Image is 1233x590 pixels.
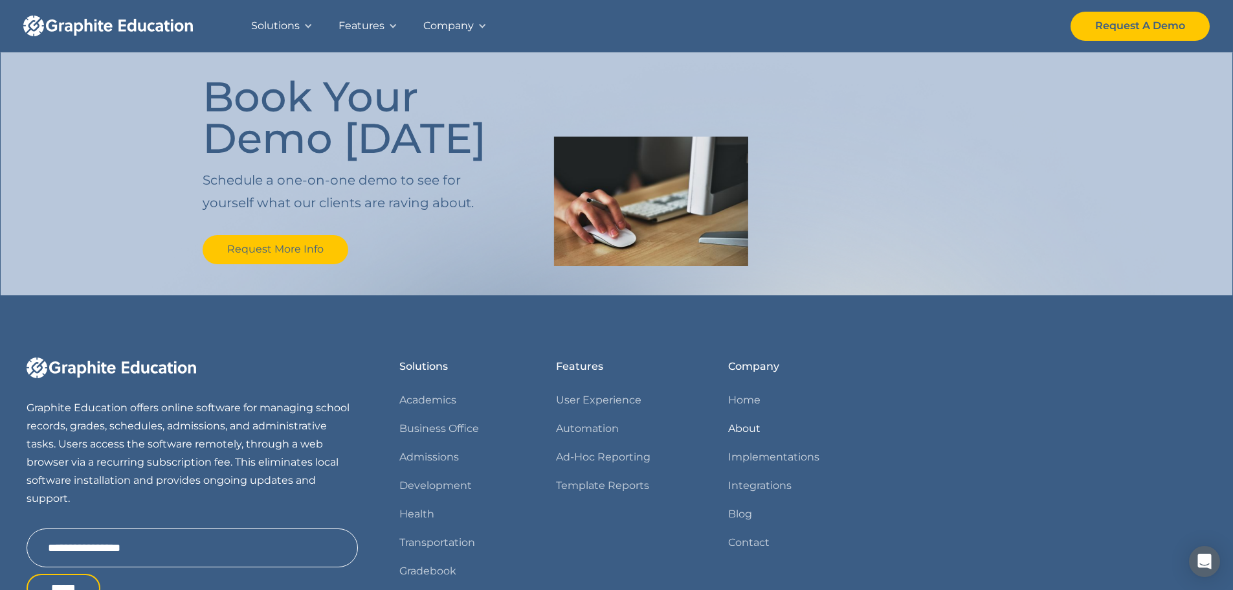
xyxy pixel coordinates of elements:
a: Development [399,477,472,495]
a: Academics [399,391,456,409]
a: Integrations [728,477,792,495]
div: Request More Info [227,240,324,258]
div: Company [423,17,474,35]
a: Health [399,505,434,523]
a: Automation [556,420,619,438]
h1: Book Your Demo [DATE] [203,76,513,159]
div: Solutions [251,17,300,35]
a: Request More Info [203,235,348,264]
a: Contact [728,534,770,552]
a: Transportation [399,534,475,552]
div: Request A Demo [1095,17,1185,35]
p: Graphite Education offers online software for managing school records, grades, schedules, admissi... [27,399,358,508]
a: Template Reports [556,477,649,495]
a: User Experience [556,391,641,409]
a: Request A Demo [1071,12,1210,41]
a: Admissions [399,448,459,466]
a: Home [728,391,761,409]
a: Blog [728,505,752,523]
a: About [728,420,761,438]
a: Business Office [399,420,479,438]
div: Open Intercom Messenger [1189,546,1220,577]
p: Schedule a one-on-one demo to see for yourself what our clients are raving about. [203,169,513,214]
div: Company [728,357,779,376]
div: Solutions [399,357,448,376]
a: Ad-Hoc Reporting [556,448,650,466]
div: Features [339,17,384,35]
div: Features [556,357,603,376]
a: Gradebook [399,562,456,580]
a: Implementations [728,448,819,466]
